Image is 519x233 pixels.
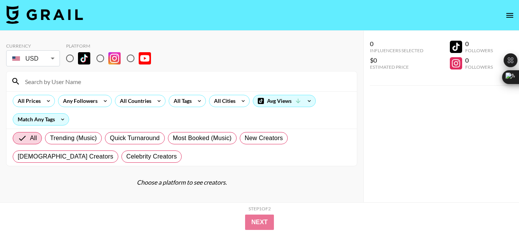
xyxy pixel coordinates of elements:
div: 0 [465,40,493,48]
img: Instagram [108,52,121,64]
span: Celebrity Creators [126,152,177,161]
div: Followers [465,48,493,53]
img: YouTube [139,52,151,64]
div: $0 [370,56,423,64]
div: Match Any Tags [13,114,69,125]
button: Next [245,215,274,230]
input: Search by User Name [20,75,352,88]
span: All [30,134,37,143]
div: All Prices [13,95,42,107]
span: Most Booked (Music) [173,134,232,143]
div: USD [8,52,58,65]
span: Trending (Music) [50,134,97,143]
div: Any Followers [58,95,99,107]
div: All Countries [115,95,153,107]
img: Grail Talent [6,5,83,24]
span: New Creators [245,134,283,143]
iframe: Drift Widget Chat Controller [481,195,510,224]
div: Avg Views [253,95,315,107]
button: open drawer [502,8,517,23]
span: Quick Turnaround [110,134,160,143]
div: Choose a platform to see creators. [6,178,357,186]
div: 0 [465,56,493,64]
div: All Tags [169,95,193,107]
span: [DEMOGRAPHIC_DATA] Creators [18,152,113,161]
div: Estimated Price [370,64,423,70]
div: Currency [6,43,60,49]
img: TikTok [78,52,90,64]
div: Step 1 of 2 [249,206,271,212]
div: Platform [66,43,157,49]
div: Influencers Selected [370,48,423,53]
div: Followers [465,64,493,70]
div: 0 [370,40,423,48]
div: All Cities [209,95,237,107]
